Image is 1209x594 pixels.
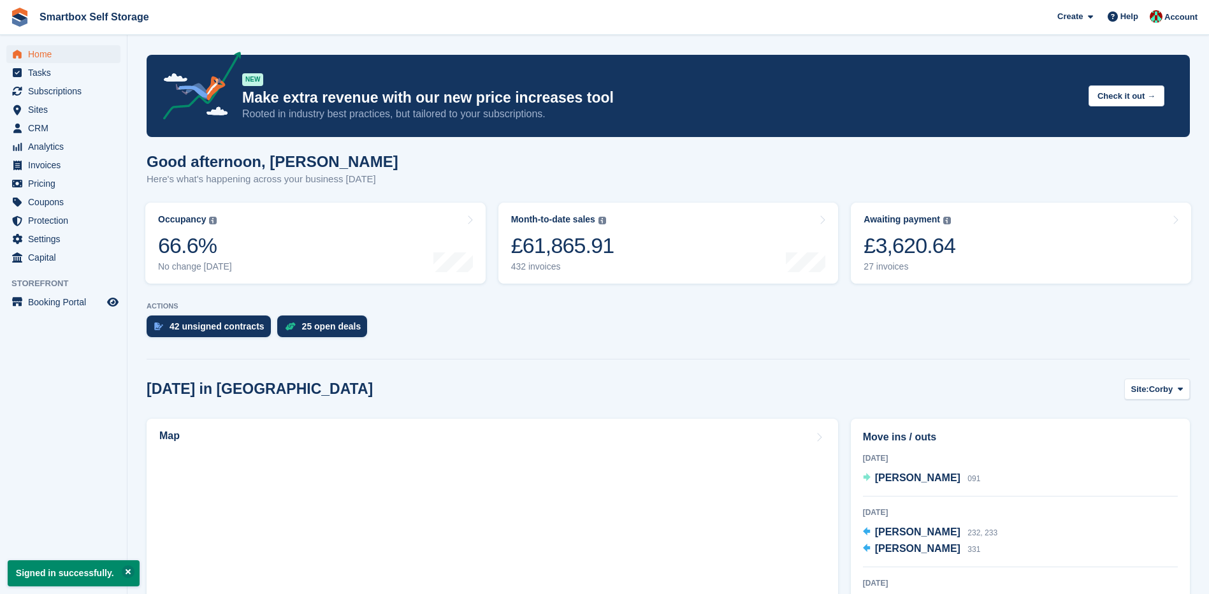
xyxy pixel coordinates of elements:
[10,8,29,27] img: stora-icon-8386f47178a22dfd0bd8f6a31ec36ba5ce8667c1dd55bd0f319d3a0aa187defe.svg
[1164,11,1198,24] span: Account
[6,138,120,156] a: menu
[147,153,398,170] h1: Good afternoon, [PERSON_NAME]
[28,45,105,63] span: Home
[1120,10,1138,23] span: Help
[6,156,120,174] a: menu
[6,293,120,311] a: menu
[6,64,120,82] a: menu
[28,156,105,174] span: Invoices
[864,233,955,259] div: £3,620.64
[863,430,1178,445] h2: Move ins / outs
[28,64,105,82] span: Tasks
[875,543,960,554] span: [PERSON_NAME]
[147,172,398,187] p: Here's what's happening across your business [DATE]
[851,203,1191,284] a: Awaiting payment £3,620.64 27 invoices
[242,73,263,86] div: NEW
[863,470,981,487] a: [PERSON_NAME] 091
[598,217,606,224] img: icon-info-grey-7440780725fd019a000dd9b08b2336e03edf1995a4989e88bcd33f0948082b44.svg
[8,560,140,586] p: Signed in successfully.
[159,430,180,442] h2: Map
[1089,85,1164,106] button: Check it out →
[6,82,120,100] a: menu
[147,302,1190,310] p: ACTIONS
[1131,383,1149,396] span: Site:
[511,214,595,225] div: Month-to-date sales
[6,175,120,192] a: menu
[967,545,980,554] span: 331
[285,322,296,331] img: deal-1b604bf984904fb50ccaf53a9ad4b4a5d6e5aea283cecdc64d6e3604feb123c2.svg
[863,507,1178,518] div: [DATE]
[863,577,1178,589] div: [DATE]
[863,525,997,541] a: [PERSON_NAME] 232, 233
[277,315,374,344] a: 25 open deals
[28,175,105,192] span: Pricing
[158,214,206,225] div: Occupancy
[34,6,154,27] a: Smartbox Self Storage
[864,214,940,225] div: Awaiting payment
[209,217,217,224] img: icon-info-grey-7440780725fd019a000dd9b08b2336e03edf1995a4989e88bcd33f0948082b44.svg
[28,82,105,100] span: Subscriptions
[147,315,277,344] a: 42 unsigned contracts
[498,203,839,284] a: Month-to-date sales £61,865.91 432 invoices
[1124,379,1190,400] button: Site: Corby
[863,541,981,558] a: [PERSON_NAME] 331
[28,101,105,119] span: Sites
[511,233,614,259] div: £61,865.91
[158,233,232,259] div: 66.6%
[147,380,373,398] h2: [DATE] in [GEOGRAPHIC_DATA]
[875,472,960,483] span: [PERSON_NAME]
[145,203,486,284] a: Occupancy 66.6% No change [DATE]
[242,89,1078,107] p: Make extra revenue with our new price increases tool
[170,321,264,331] div: 42 unsigned contracts
[28,138,105,156] span: Analytics
[28,212,105,229] span: Protection
[6,230,120,248] a: menu
[152,52,242,124] img: price-adjustments-announcement-icon-8257ccfd72463d97f412b2fc003d46551f7dbcb40ab6d574587a9cd5c0d94...
[875,526,960,537] span: [PERSON_NAME]
[6,101,120,119] a: menu
[154,322,163,330] img: contract_signature_icon-13c848040528278c33f63329250d36e43548de30e8caae1d1a13099fd9432cc5.svg
[28,249,105,266] span: Capital
[1057,10,1083,23] span: Create
[864,261,955,272] div: 27 invoices
[6,193,120,211] a: menu
[511,261,614,272] div: 432 invoices
[6,212,120,229] a: menu
[1150,10,1162,23] img: Caren Ingold
[28,230,105,248] span: Settings
[105,294,120,310] a: Preview store
[1149,383,1173,396] span: Corby
[28,119,105,137] span: CRM
[158,261,232,272] div: No change [DATE]
[967,528,997,537] span: 232, 233
[6,119,120,137] a: menu
[242,107,1078,121] p: Rooted in industry best practices, but tailored to your subscriptions.
[11,277,127,290] span: Storefront
[943,217,951,224] img: icon-info-grey-7440780725fd019a000dd9b08b2336e03edf1995a4989e88bcd33f0948082b44.svg
[863,453,1178,464] div: [DATE]
[28,193,105,211] span: Coupons
[28,293,105,311] span: Booking Portal
[6,45,120,63] a: menu
[302,321,361,331] div: 25 open deals
[6,249,120,266] a: menu
[967,474,980,483] span: 091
